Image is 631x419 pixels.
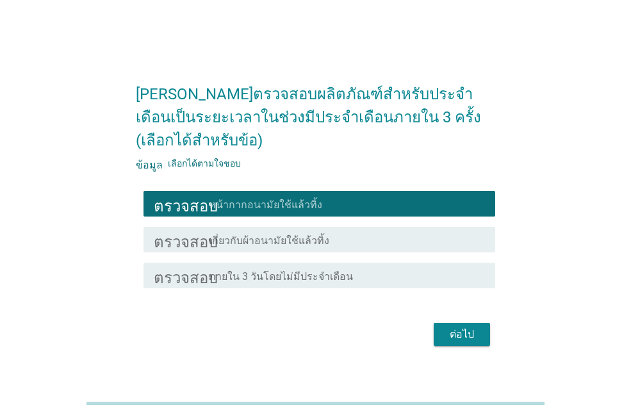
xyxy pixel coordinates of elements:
[168,158,241,168] font: เลือกได้ตามใจชอบ
[209,270,353,283] font: ภายใน 3 วันโดยไม่มีประจำเดือน
[209,234,329,247] font: เกี่ยวกับผ้าอนามัยใช้แล้วทิ้ง
[136,158,163,168] font: ข้อมูล
[136,85,485,149] font: [PERSON_NAME]ตรวจสอบผลิตภัณฑ์สำหรับประจำเดือนเป็นระยะเวลาในช่วงมีประจำเดือนภายใน 3 ครั้ง (เลือกได...
[434,323,490,346] button: ต่อไป
[154,232,218,247] font: ตรวจสอบ
[154,268,218,283] font: ตรวจสอบ
[450,328,474,340] font: ต่อไป
[209,199,322,211] font: หน้ากากอนามัยใช้แล้วทิ้ง
[154,196,218,211] font: ตรวจสอบ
